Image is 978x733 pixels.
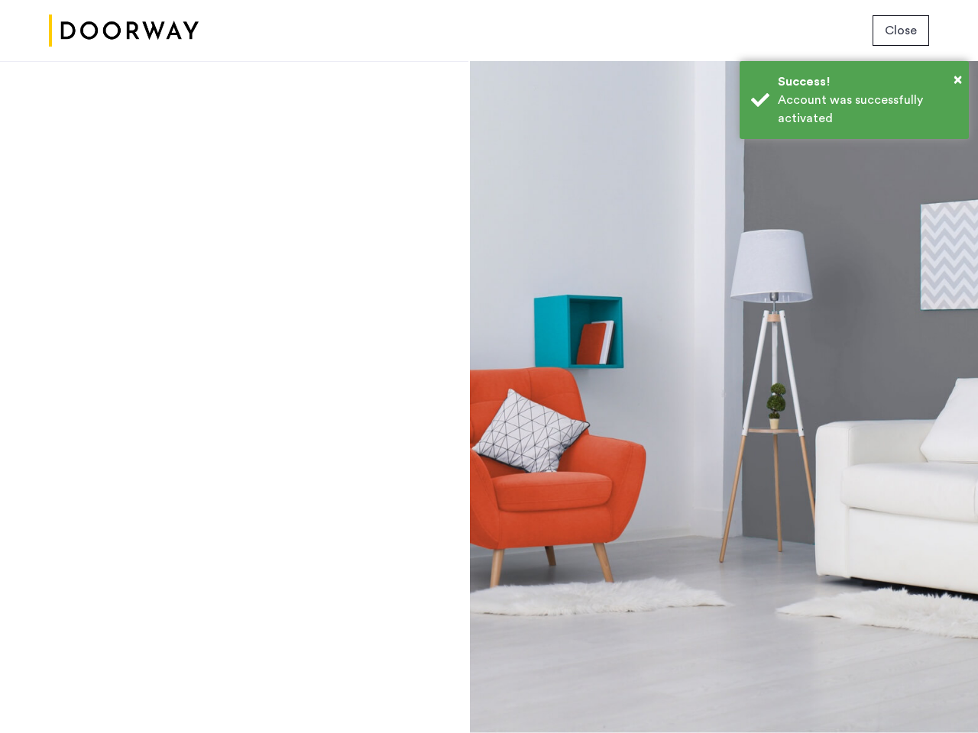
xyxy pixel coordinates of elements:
[778,73,957,91] div: Success!
[778,91,957,128] div: Account was successfully activated
[873,15,929,46] button: button
[954,72,962,87] span: ×
[49,2,199,60] img: logo
[954,68,962,91] button: Close
[885,21,917,40] span: Close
